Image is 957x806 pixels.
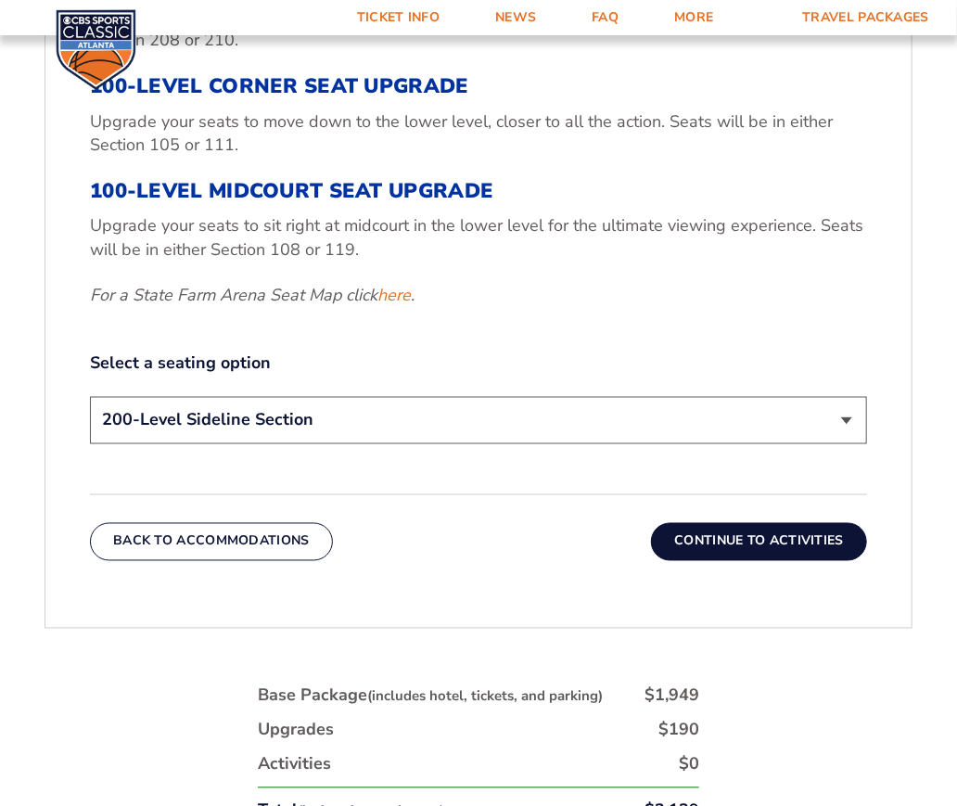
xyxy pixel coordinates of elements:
a: here [377,284,411,307]
div: $0 [679,753,699,776]
div: Base Package [258,684,603,708]
div: $1,949 [644,684,699,708]
p: Upgrade your seats to move down to the lower level, closer to all the action. Seats will be in ei... [90,110,867,157]
button: Continue To Activities [651,523,867,560]
img: CBS Sports Classic [56,9,136,90]
div: Activities [258,753,331,776]
small: (includes hotel, tickets, and parking) [367,687,603,706]
div: Upgrades [258,719,334,742]
div: $190 [658,719,699,742]
em: For a State Farm Arena Seat Map click . [90,284,415,306]
p: Upgrade your seats to sit right at midcourt in the lower level for the ultimate viewing experienc... [90,214,867,261]
h3: 100-Level Midcourt Seat Upgrade [90,179,867,203]
h3: 100-Level Corner Seat Upgrade [90,74,867,98]
button: Back To Accommodations [90,523,333,560]
label: Select a seating option [90,352,867,375]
